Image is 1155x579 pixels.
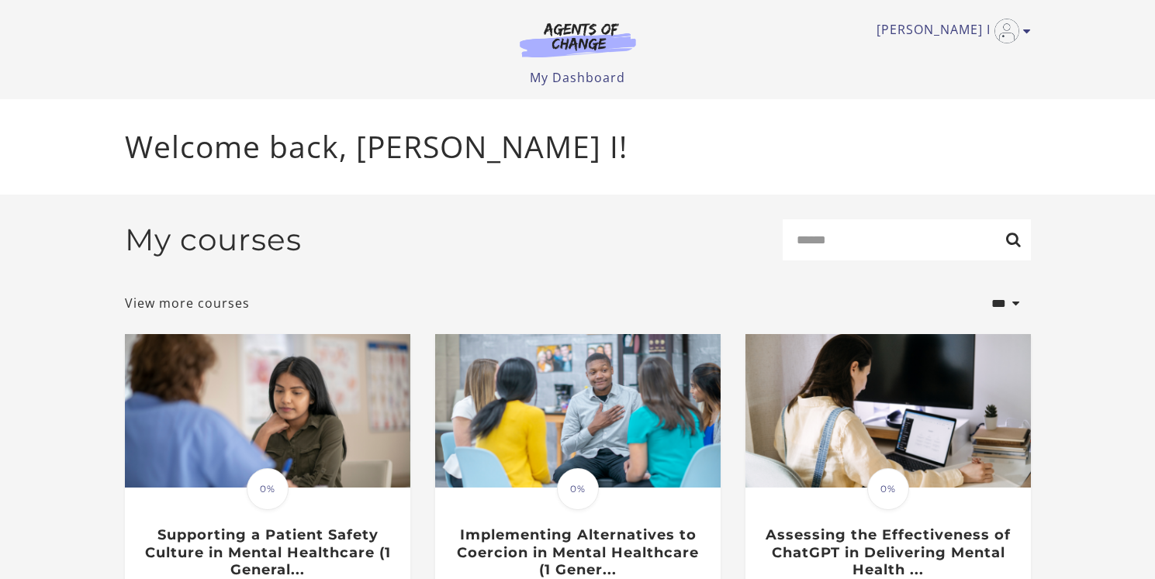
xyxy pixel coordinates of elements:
[141,526,393,579] h3: Supporting a Patient Safety Culture in Mental Healthcare (1 General...
[125,124,1031,170] p: Welcome back, [PERSON_NAME] I!
[530,69,625,86] a: My Dashboard
[503,22,652,57] img: Agents of Change Logo
[557,468,599,510] span: 0%
[125,294,250,312] a: View more courses
[451,526,704,579] h3: Implementing Alternatives to Coercion in Mental Healthcare (1 Gener...
[877,19,1023,43] a: Toggle menu
[762,526,1014,579] h3: Assessing the Effectiveness of ChatGPT in Delivering Mental Health ...
[125,222,302,258] h2: My courses
[247,468,289,510] span: 0%
[867,468,909,510] span: 0%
